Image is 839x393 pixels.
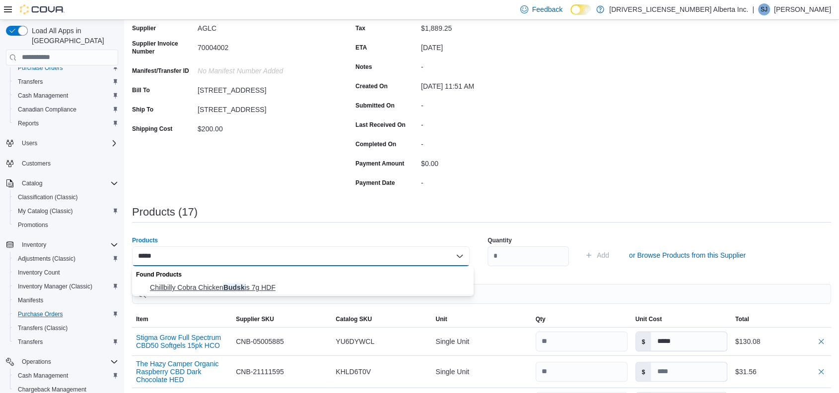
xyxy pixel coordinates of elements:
[14,219,118,231] span: Promotions
[597,250,609,260] span: Add
[132,24,156,32] label: Supplier
[132,266,474,281] div: Found Products
[14,281,96,292] a: Inventory Manager (Classic)
[132,106,153,113] label: Ship To
[10,89,122,103] button: Cash Management
[735,336,827,347] div: $130.08
[198,102,331,113] div: [STREET_ADDRESS]
[14,281,118,292] span: Inventory Manager (Classic)
[22,160,51,168] span: Customers
[18,106,76,113] span: Canadian Compliance
[10,280,122,293] button: Inventory Manager (Classic)
[2,355,122,369] button: Operations
[14,205,77,217] a: My Catalog (Classic)
[18,239,118,251] span: Inventory
[431,311,531,327] button: Unit
[14,294,47,306] a: Manifests
[22,179,42,187] span: Catalog
[18,207,73,215] span: My Catalog (Classic)
[10,266,122,280] button: Inventory Count
[636,332,651,351] label: $
[236,315,274,323] span: Supplier SKU
[14,308,67,320] a: Purchase Orders
[18,78,43,86] span: Transfers
[355,102,395,110] label: Submitted On
[132,86,150,94] label: Bill To
[22,241,46,249] span: Inventory
[625,245,750,265] button: or Browse Products from this Supplier
[10,218,122,232] button: Promotions
[18,119,39,127] span: Reports
[10,321,122,335] button: Transfers (Classic)
[236,366,284,378] span: CNB-21111595
[435,315,447,323] span: Unit
[14,267,118,279] span: Inventory Count
[609,3,748,15] p: [DRIVERS_LICENSE_NUMBER] Alberta Inc.
[18,158,55,169] a: Customers
[629,250,746,260] span: or Browse Products from this Supplier
[581,245,613,265] button: Add
[14,104,118,115] span: Canadian Compliance
[2,136,122,150] button: Users
[532,311,631,327] button: Qty
[752,3,754,15] p: |
[132,281,474,295] button: Chillbilly Cobra Chicken Budskis 7g HDF
[774,3,831,15] p: [PERSON_NAME]
[10,75,122,89] button: Transfers
[636,362,651,381] label: $
[14,90,118,102] span: Cash Management
[18,255,75,263] span: Adjustments (Classic)
[18,269,60,277] span: Inventory Count
[14,205,118,217] span: My Catalog (Classic)
[14,117,43,129] a: Reports
[488,236,512,244] label: Quantity
[735,315,749,323] span: Total
[421,117,554,129] div: -
[355,82,388,90] label: Created On
[10,61,122,75] button: Purchase Orders
[232,311,332,327] button: Supplier SKU
[536,315,546,323] span: Qty
[198,82,331,94] div: [STREET_ADDRESS]
[14,219,52,231] a: Promotions
[10,293,122,307] button: Manifests
[18,177,118,189] span: Catalog
[14,370,72,382] a: Cash Management
[136,315,148,323] span: Item
[421,20,554,32] div: $1,889.25
[10,307,122,321] button: Purchase Orders
[421,98,554,110] div: -
[18,157,118,169] span: Customers
[421,156,554,168] div: $0.00
[132,236,158,244] label: Products
[14,90,72,102] a: Cash Management
[22,139,37,147] span: Users
[20,4,65,14] img: Cova
[18,324,68,332] span: Transfers (Classic)
[421,78,554,90] div: [DATE] 11:51 AM
[355,24,365,32] label: Tax
[18,137,118,149] span: Users
[355,121,406,129] label: Last Received On
[355,140,396,148] label: Completed On
[421,40,554,52] div: [DATE]
[14,117,118,129] span: Reports
[332,311,431,327] button: Catalog SKU
[421,175,554,187] div: -
[18,92,68,100] span: Cash Management
[355,179,395,187] label: Payment Date
[132,67,189,75] label: Manifest/Transfer ID
[18,372,68,380] span: Cash Management
[635,315,662,323] span: Unit Cost
[18,193,78,201] span: Classification (Classic)
[431,332,531,351] div: Single Unit
[18,282,92,290] span: Inventory Manager (Classic)
[14,253,79,265] a: Adjustments (Classic)
[198,63,331,75] div: No Manifest Number added
[14,62,67,74] a: Purchase Orders
[431,362,531,382] div: Single Unit
[10,369,122,383] button: Cash Management
[731,311,831,327] button: Total
[10,103,122,116] button: Canadian Compliance
[14,322,118,334] span: Transfers (Classic)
